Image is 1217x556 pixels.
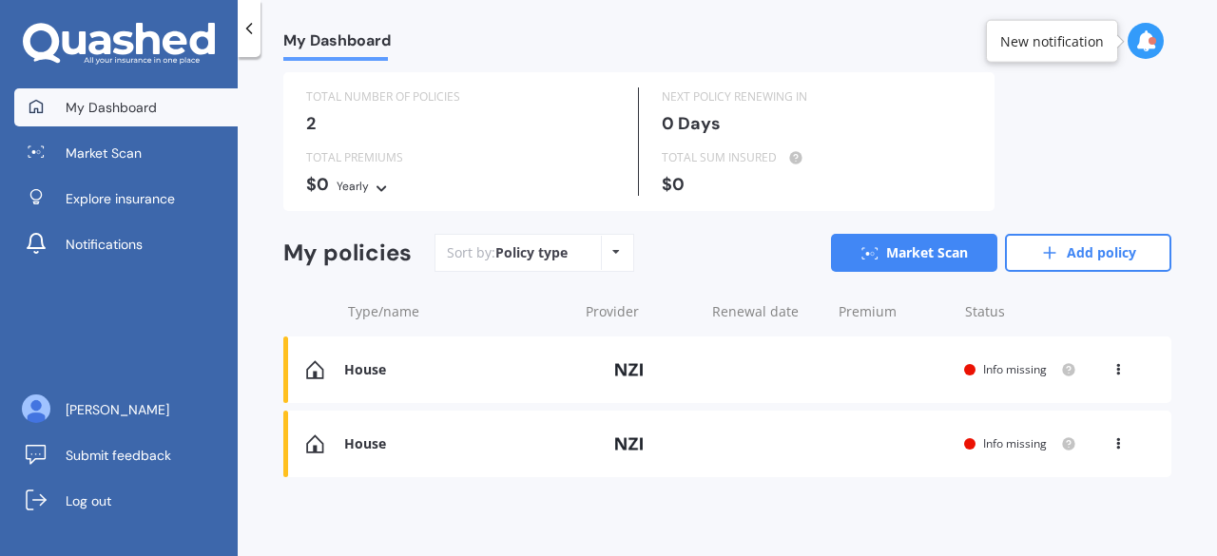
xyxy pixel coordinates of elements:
[983,435,1047,451] span: Info missing
[66,235,143,254] span: Notifications
[306,360,324,379] img: House
[66,189,175,208] span: Explore insurance
[14,180,238,218] a: Explore insurance
[283,240,412,267] div: My policies
[965,302,1076,321] div: Status
[14,134,238,172] a: Market Scan
[583,352,678,388] img: NZI
[306,434,324,453] img: House
[66,400,169,419] span: [PERSON_NAME]
[22,394,50,423] img: ALV-UjUlmJiBnY5oSTq3nr7JYi07a2Tz5lYuPs8uMrBtZkXI6S1_Sg=s96-c
[283,31,391,57] span: My Dashboard
[306,148,615,167] div: TOTAL PREMIUMS
[14,88,238,126] a: My Dashboard
[337,177,369,196] div: Yearly
[66,446,171,465] span: Submit feedback
[14,225,238,263] a: Notifications
[983,361,1047,377] span: Info missing
[306,87,615,106] div: TOTAL NUMBER OF POLICIES
[344,362,568,378] div: House
[831,234,997,272] a: Market Scan
[662,114,972,133] div: 0 Days
[14,482,238,520] a: Log out
[348,302,570,321] div: Type/name
[66,144,142,163] span: Market Scan
[306,175,615,196] div: $0
[447,243,568,262] div: Sort by:
[344,436,568,452] div: House
[14,436,238,474] a: Submit feedback
[586,302,697,321] div: Provider
[1000,31,1104,50] div: New notification
[583,426,678,462] img: NZI
[839,302,950,321] div: Premium
[14,391,238,429] a: [PERSON_NAME]
[66,98,157,117] span: My Dashboard
[1005,234,1171,272] a: Add policy
[712,302,823,321] div: Renewal date
[662,175,972,194] div: $0
[495,243,568,262] div: Policy type
[662,148,972,167] div: TOTAL SUM INSURED
[66,491,111,510] span: Log out
[306,114,615,133] div: 2
[662,87,972,106] div: NEXT POLICY RENEWING IN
